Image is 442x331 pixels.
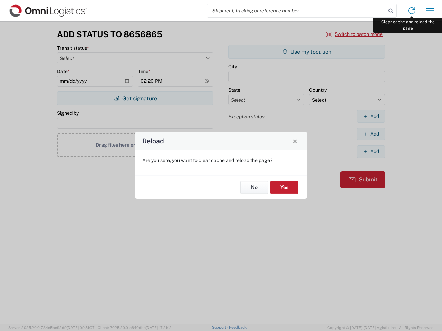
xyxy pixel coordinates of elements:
button: No [240,181,268,194]
button: Yes [270,181,298,194]
h4: Reload [142,136,164,146]
p: Are you sure, you want to clear cache and reload the page? [142,157,300,163]
input: Shipment, tracking or reference number [207,4,386,17]
button: Close [290,136,300,146]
